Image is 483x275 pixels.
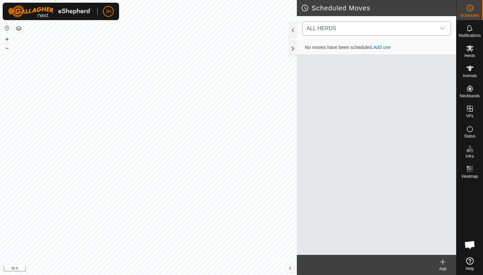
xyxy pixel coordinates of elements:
[3,35,11,43] button: +
[155,266,175,272] a: Contact Us
[457,255,483,273] a: Help
[429,266,456,272] div: Add
[304,22,436,35] span: ALL HERDS
[286,265,294,272] button: i
[3,44,11,52] button: –
[466,154,474,158] span: Infra
[289,265,291,271] span: i
[122,266,147,272] a: Privacy Policy
[460,13,479,17] span: Schedules
[436,22,449,35] div: dropdown trigger
[464,134,475,138] span: Status
[459,34,481,38] span: Notifications
[460,235,480,255] div: Open chat
[466,114,473,118] span: VPs
[105,8,111,15] span: JH
[466,267,474,271] span: Help
[307,25,336,31] span: ALL HERDS
[373,45,391,50] a: Add one
[3,24,11,32] button: Reset Map
[301,4,456,12] h2: Scheduled Moves
[15,24,23,33] button: Map Layers
[460,94,480,98] span: Neckbands
[8,5,92,17] img: Gallagher Logo
[300,45,396,50] span: No moves have been scheduled.
[462,174,478,178] span: Heatmap
[463,74,477,78] span: Animals
[464,54,475,58] span: Herds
